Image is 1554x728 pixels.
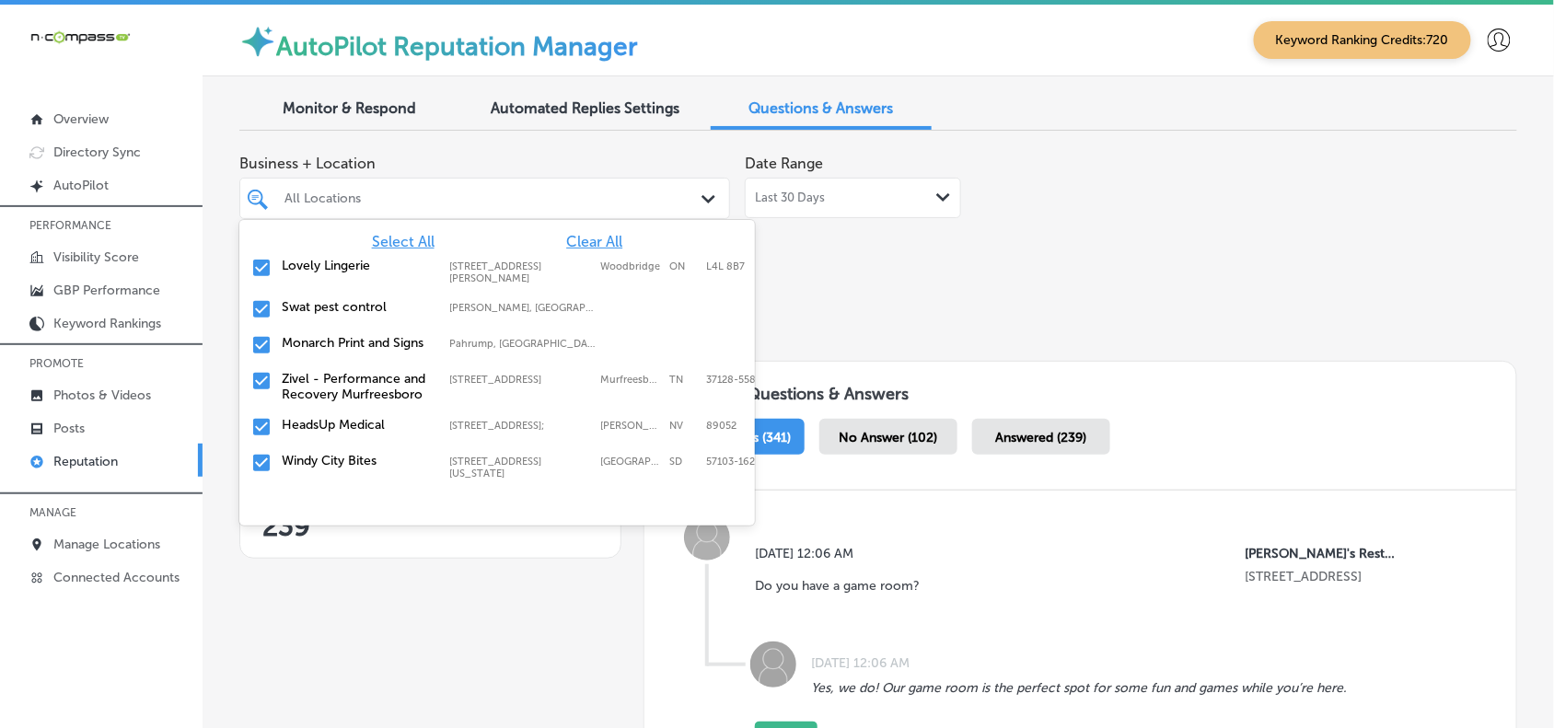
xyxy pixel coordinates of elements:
[29,29,131,46] img: 660ab0bf-5cc7-4cb8-ba1c-48b5ae0f18e60NCTV_CLogo_TV_Black_-500x88.png
[53,421,85,436] p: Posts
[282,371,431,402] label: Zivel - Performance and Recovery Murfreesboro
[282,299,431,315] label: Swat pest control
[449,456,591,480] label: 114 N Indiana Ave
[600,456,660,480] label: Sioux Falls
[706,420,736,432] label: 89052
[492,99,680,117] span: Automated Replies Settings
[669,260,697,284] label: ON
[669,456,697,480] label: SD
[53,144,141,160] p: Directory Sync
[262,510,598,543] h2: 239
[53,249,139,265] p: Visibility Score
[449,260,591,284] label: 7600 Weston Rd Unit 41
[53,283,160,298] p: GBP Performance
[1254,21,1471,59] span: Keyword Ranking Credits: 720
[53,537,160,552] p: Manage Locations
[282,417,431,433] label: HeadsUp Medical
[53,316,161,331] p: Keyword Rankings
[600,420,660,432] label: Henderson
[600,374,660,386] label: Murfreesboro
[669,374,697,386] label: TN
[644,362,1516,411] h1: Customer Questions & Answers
[53,387,151,403] p: Photos & Videos
[282,258,431,273] label: Lovely Lingerie
[706,260,745,284] label: L4L 8B7
[276,31,638,62] label: AutoPilot Reputation Manager
[53,111,109,127] p: Overview
[53,454,118,469] p: Reputation
[53,570,180,585] p: Connected Accounts
[239,23,276,60] img: autopilot-icon
[282,335,431,351] label: Monarch Print and Signs
[600,260,660,284] label: Woodbridge
[840,430,938,445] span: No Answer (102)
[449,374,591,386] label: 1144 Fortress Blvd Suite E
[669,420,697,432] label: NV
[755,578,920,594] p: Do you have a game room?
[282,494,431,510] label: GHR Contracting LLC
[755,546,934,561] label: [DATE] 12:06 AM
[706,456,761,480] label: 57103-1628
[239,155,730,172] span: Business + Location
[449,302,598,314] label: Gilliam, LA, USA | Hosston, LA, USA | Eastwood, LA, USA | Blanchard, LA, USA | Shreveport, LA, US...
[284,99,417,117] span: Monitor & Respond
[449,338,598,350] label: Pahrump, NV, USA | Whitney, NV, USA | Mesquite, NV, USA | Paradise, NV, USA | Henderson, NV, USA ...
[1245,569,1400,584] p: 9900 Valley Creek Road
[1245,546,1400,561] p: Carmine's Restaurant and Bar
[372,233,435,250] span: Select All
[996,430,1087,445] span: Answered (239)
[53,178,109,193] p: AutoPilot
[706,374,762,386] label: 37128-5588
[284,191,703,206] div: All Locations
[811,680,1347,696] p: Yes, we do! Our game room is the perfect spot for some fun and games while you’re here.
[755,191,825,205] span: Last 30 Days
[811,655,910,671] label: [DATE] 12:06 AM
[745,155,823,172] label: Date Range
[282,453,431,468] label: Windy City Bites
[749,99,894,117] span: Questions & Answers
[566,233,622,250] span: Clear All
[449,420,591,432] label: 2610 W Horizon Ridge Pkwy #103;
